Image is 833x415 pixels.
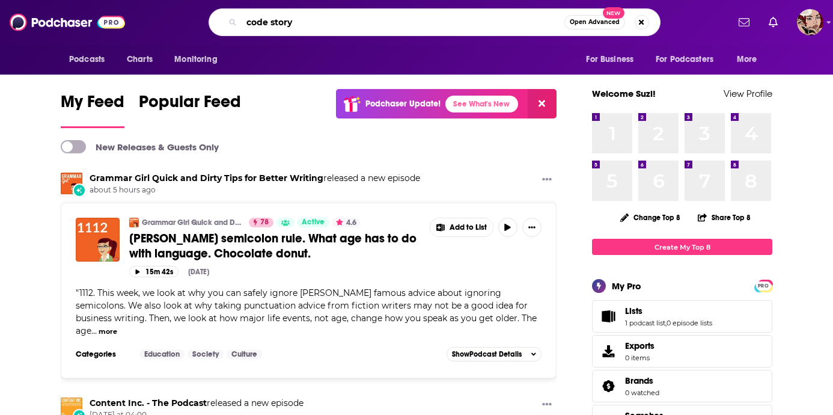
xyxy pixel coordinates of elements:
a: Society [188,349,224,359]
span: 0 items [625,354,654,362]
span: Charts [127,51,153,68]
span: New [603,7,624,19]
a: Grammar Girl Quick and Dirty Tips for Better Writing [90,173,323,183]
button: Show More Button [430,218,493,236]
div: New Episode [73,183,86,197]
a: Brands [625,375,659,386]
span: about 5 hours ago [90,185,420,195]
span: Brands [592,370,772,402]
button: Change Top 8 [613,210,688,225]
button: open menu [648,48,731,71]
a: New Releases & Guests Only [61,140,219,153]
img: User Profile [797,9,823,35]
a: Lists [625,306,712,316]
button: more [99,327,117,337]
span: [PERSON_NAME] semicolon rule. What age has to do with language. Chocolate donut. [129,231,416,261]
button: 15m 42s [129,266,178,277]
span: Podcasts [69,51,105,68]
button: Show More Button [537,398,557,413]
a: Education [139,349,185,359]
h3: Categories [76,349,130,359]
span: , [665,319,667,327]
a: Show notifications dropdown [734,12,754,32]
span: Lists [625,306,642,316]
img: Grammar Girl Quick and Dirty Tips for Better Writing [129,218,139,227]
span: Exports [625,340,654,351]
a: 1 podcast list [625,319,665,327]
button: open menu [578,48,648,71]
span: Show Podcast Details [452,350,522,358]
span: For Podcasters [656,51,713,68]
img: Vonnegut’s semicolon rule. What age has to do with language. Chocolate donut. [76,218,120,262]
button: open menu [166,48,233,71]
span: 1112. This week, we look at why you can safely ignore [PERSON_NAME] famous advice about ignoring ... [76,287,537,336]
a: My Feed [61,91,124,128]
img: Podchaser - Follow, Share and Rate Podcasts [10,11,125,34]
h3: released a new episode [90,398,304,409]
span: Open Advanced [570,19,620,25]
a: 0 watched [625,389,659,397]
button: Open AdvancedNew [564,15,625,29]
a: Active [297,218,329,227]
a: Culture [227,349,262,359]
a: [PERSON_NAME] semicolon rule. What age has to do with language. Chocolate donut. [129,231,421,261]
span: Active [302,217,325,229]
div: My Pro [612,280,641,292]
a: 78 [249,218,273,227]
a: Lists [596,308,620,325]
a: Create My Top 8 [592,239,772,255]
div: Search podcasts, credits, & more... [209,8,661,36]
a: See What's New [445,96,518,112]
a: Grammar Girl Quick and Dirty Tips for Better Writing [142,218,241,227]
a: Content Inc. - The Podcast [90,398,207,408]
span: My Feed [61,91,124,119]
span: 78 [260,217,269,229]
a: Charts [119,48,160,71]
button: open menu [728,48,772,71]
span: Add to List [450,223,487,232]
input: Search podcasts, credits, & more... [242,13,564,32]
span: " [76,287,537,336]
button: Show More Button [522,218,542,237]
span: Brands [625,375,653,386]
button: ShowPodcast Details [447,347,542,361]
a: Brands [596,378,620,395]
div: [DATE] [188,268,209,276]
button: 4.6 [332,218,360,227]
button: open menu [61,48,120,71]
a: Welcome Suzi! [592,88,656,99]
a: Show notifications dropdown [764,12,783,32]
a: PRO [756,281,770,290]
p: Podchaser Update! [365,99,441,109]
button: Share Top 8 [697,206,751,229]
button: Show More Button [537,173,557,188]
a: Popular Feed [139,91,241,128]
span: Exports [596,343,620,360]
span: More [737,51,757,68]
a: Exports [592,335,772,367]
button: Show profile menu [797,9,823,35]
h3: released a new episode [90,173,420,184]
a: View Profile [724,88,772,99]
span: Monitoring [174,51,217,68]
a: 0 episode lists [667,319,712,327]
span: Logged in as NBM-Suzi [797,9,823,35]
img: Grammar Girl Quick and Dirty Tips for Better Writing [61,173,82,194]
span: For Business [586,51,633,68]
span: ... [91,325,97,336]
span: Popular Feed [139,91,241,119]
span: Lists [592,300,772,333]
